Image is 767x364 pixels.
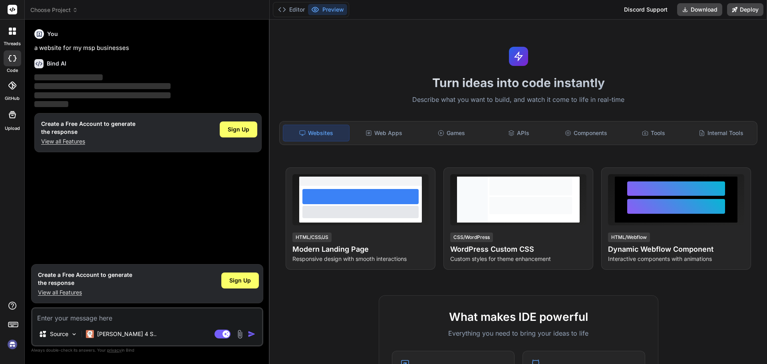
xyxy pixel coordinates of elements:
[688,125,754,141] div: Internal Tools
[71,331,77,338] img: Pick Models
[107,348,121,352] span: privacy
[486,125,552,141] div: APIs
[292,255,429,263] p: Responsive design with smooth interactions
[228,125,249,133] span: Sign Up
[274,76,762,90] h1: Turn ideas into code instantly
[41,137,135,145] p: View all Features
[619,3,672,16] div: Discord Support
[292,244,429,255] h4: Modern Landing Page
[248,330,256,338] img: icon
[553,125,619,141] div: Components
[7,67,18,74] label: code
[275,4,308,15] button: Editor
[392,308,645,325] h2: What makes IDE powerful
[6,338,19,351] img: signin
[47,30,58,38] h6: You
[34,74,103,80] span: ‌
[727,3,763,16] button: Deploy
[5,95,20,102] label: GitHub
[292,233,332,242] div: HTML/CSS/JS
[86,330,94,338] img: Claude 4 Sonnet
[450,255,586,263] p: Custom styles for theme enhancement
[450,233,493,242] div: CSS/WordPress
[34,92,171,98] span: ‌
[41,120,135,136] h1: Create a Free Account to generate the response
[392,328,645,338] p: Everything you need to bring your ideas to life
[4,40,21,47] label: threads
[34,83,171,89] span: ‌
[38,271,132,287] h1: Create a Free Account to generate the response
[50,330,68,338] p: Source
[608,255,744,263] p: Interactive components with animations
[283,125,350,141] div: Websites
[351,125,417,141] div: Web Apps
[608,233,650,242] div: HTML/Webflow
[38,288,132,296] p: View all Features
[235,330,244,339] img: attachment
[450,244,586,255] h4: WordPress Custom CSS
[47,60,66,68] h6: Bind AI
[5,125,20,132] label: Upload
[274,95,762,105] p: Describe what you want to build, and watch it come to life in real-time
[677,3,722,16] button: Download
[419,125,485,141] div: Games
[308,4,347,15] button: Preview
[34,101,68,107] span: ‌
[608,244,744,255] h4: Dynamic Webflow Component
[31,346,263,354] p: Always double-check its answers. Your in Bind
[229,276,251,284] span: Sign Up
[30,6,78,14] span: Choose Project
[34,44,262,53] p: a website for my msp businesses
[621,125,687,141] div: Tools
[97,330,157,338] p: [PERSON_NAME] 4 S..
